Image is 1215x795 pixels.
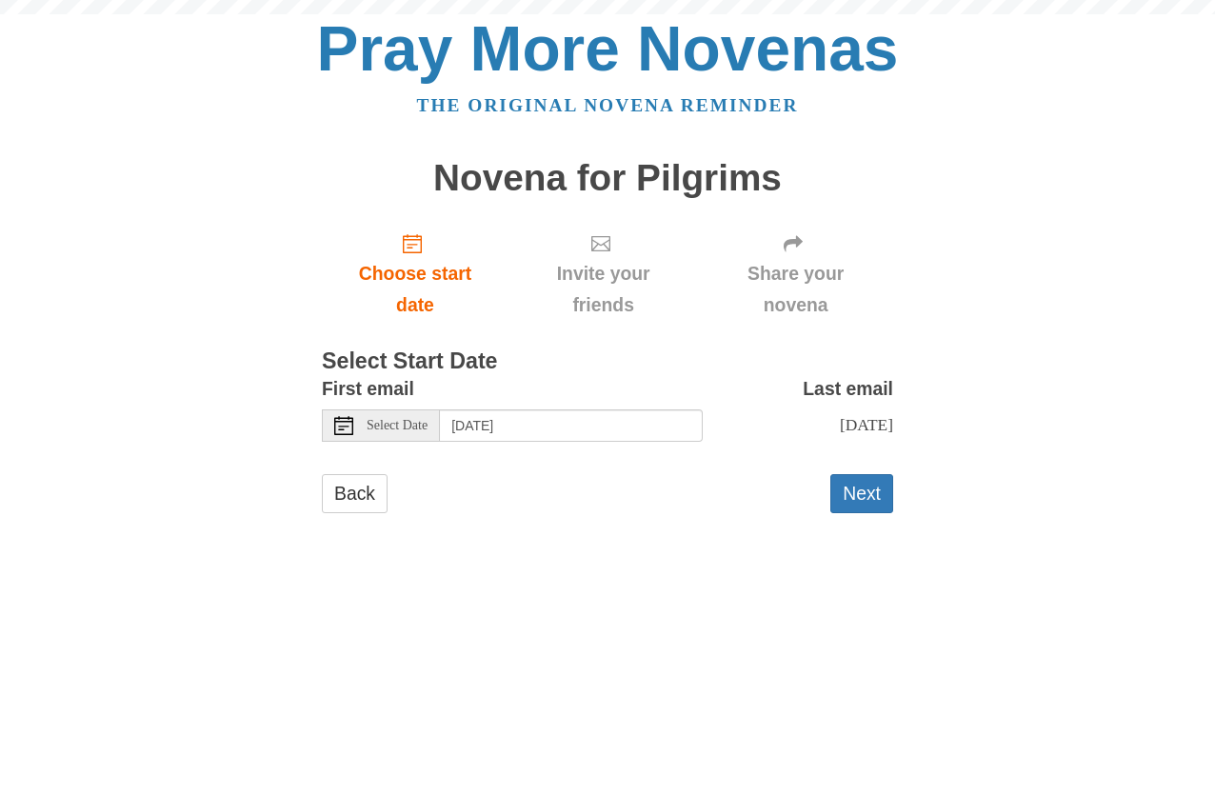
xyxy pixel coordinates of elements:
a: Back [322,474,388,513]
h1: Novena for Pilgrims [322,158,893,199]
span: [DATE] [840,415,893,434]
span: Select Date [367,419,428,432]
span: Choose start date [341,258,489,321]
label: Last email [803,373,893,405]
a: Pray More Novenas [317,13,899,84]
a: Choose start date [322,217,508,330]
button: Next [830,474,893,513]
div: Click "Next" to confirm your start date first. [698,217,893,330]
div: Click "Next" to confirm your start date first. [508,217,698,330]
span: Share your novena [717,258,874,321]
h3: Select Start Date [322,349,893,374]
label: First email [322,373,414,405]
a: The original novena reminder [417,95,799,115]
span: Invite your friends [528,258,679,321]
